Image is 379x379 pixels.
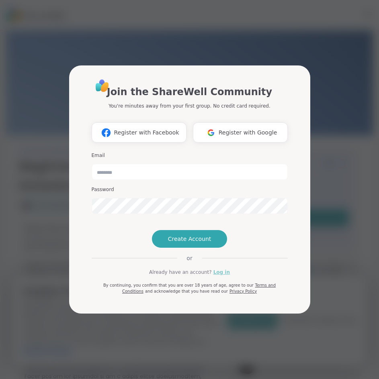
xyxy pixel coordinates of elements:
[203,125,219,140] img: ShareWell Logomark
[152,230,227,248] button: Create Account
[114,128,179,137] span: Register with Facebook
[103,283,254,287] span: By continuing, you confirm that you are over 18 years of age, agree to our
[177,254,202,262] span: or
[229,289,257,293] a: Privacy Policy
[98,125,114,140] img: ShareWell Logomark
[92,186,288,193] h3: Password
[145,289,228,293] span: and acknowledge that you have read our
[168,235,211,243] span: Create Account
[149,269,212,276] span: Already have an account?
[92,152,288,159] h3: Email
[92,122,186,143] button: Register with Facebook
[93,77,111,95] img: ShareWell Logo
[107,85,272,99] h1: Join the ShareWell Community
[193,122,288,143] button: Register with Google
[109,102,270,110] p: You're minutes away from your first group. No credit card required.
[122,283,276,293] a: Terms and Conditions
[213,269,230,276] a: Log in
[219,128,277,137] span: Register with Google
